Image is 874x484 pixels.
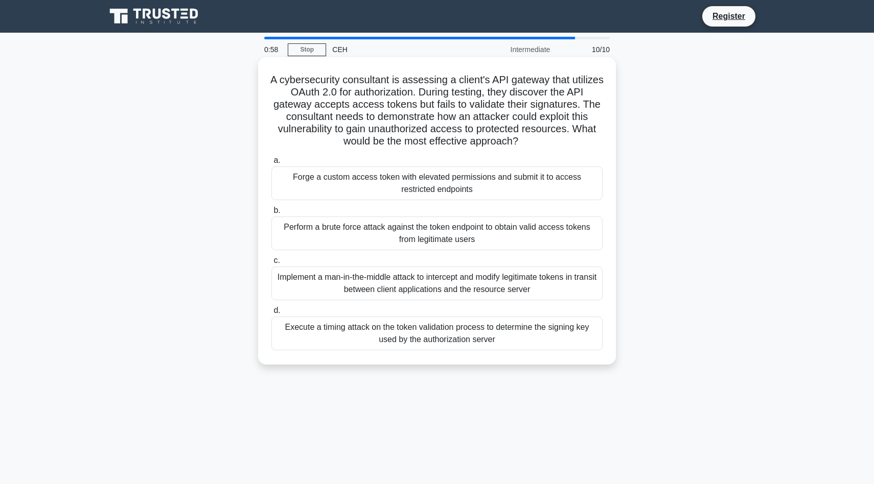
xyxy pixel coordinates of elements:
div: Intermediate [467,39,556,60]
div: Perform a brute force attack against the token endpoint to obtain valid access tokens from legiti... [271,216,603,250]
a: Stop [288,43,326,56]
a: Register [706,10,751,22]
div: 10/10 [556,39,616,60]
div: Forge a custom access token with elevated permissions and submit it to access restricted endpoints [271,166,603,200]
span: c. [273,256,280,264]
div: 0:58 [258,39,288,60]
span: b. [273,206,280,214]
div: CEH [326,39,467,60]
span: a. [273,156,280,164]
div: Execute a timing attack on the token validation process to determine the signing key used by the ... [271,317,603,350]
span: d. [273,306,280,314]
div: Implement a man-in-the-middle attack to intercept and modify legitimate tokens in transit between... [271,267,603,300]
h5: A cybersecurity consultant is assessing a client's API gateway that utilizes OAuth 2.0 for author... [270,74,604,148]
